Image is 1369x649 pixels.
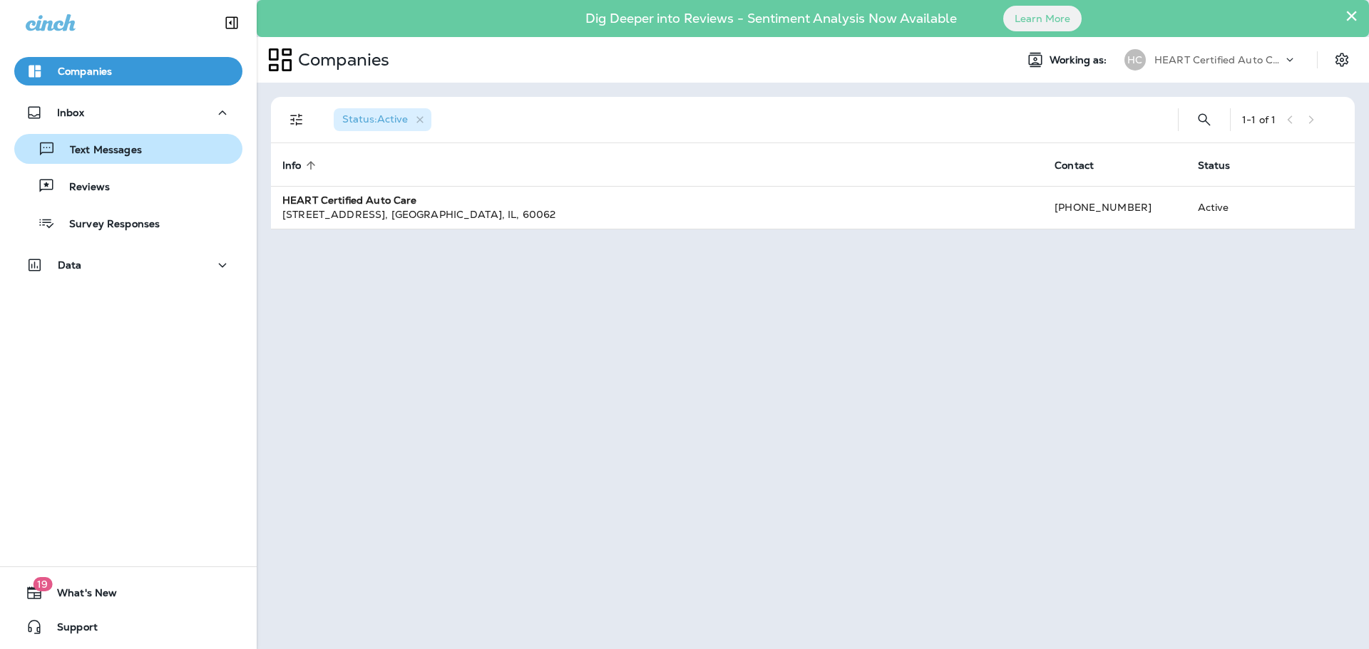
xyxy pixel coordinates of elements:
[282,207,1032,222] div: [STREET_ADDRESS] , [GEOGRAPHIC_DATA] , IL , 60062
[1345,4,1358,27] button: Close
[212,9,252,37] button: Collapse Sidebar
[1198,160,1231,172] span: Status
[14,251,242,279] button: Data
[282,160,302,172] span: Info
[14,613,242,641] button: Support
[55,218,160,232] p: Survey Responses
[1055,159,1112,172] span: Contact
[57,107,84,118] p: Inbox
[14,57,242,85] button: Companies
[14,98,242,127] button: Inbox
[58,259,82,271] p: Data
[1050,54,1110,66] span: Working as:
[33,577,52,591] span: 19
[14,578,242,607] button: 19What's New
[58,66,112,77] p: Companies
[14,134,242,164] button: Text Messages
[55,181,110,194] p: Reviews
[43,587,117,604] span: What's New
[1055,160,1094,172] span: Contact
[1043,186,1186,229] td: [PHONE_NUMBER]
[1242,114,1276,125] div: 1 - 1 of 1
[1003,6,1082,31] button: Learn More
[1198,159,1249,172] span: Status
[544,16,998,21] p: Dig Deeper into Reviews - Sentiment Analysis Now Available
[342,113,408,125] span: Status : Active
[1124,49,1146,71] div: HC
[14,171,242,201] button: Reviews
[292,49,389,71] p: Companies
[14,208,242,238] button: Survey Responses
[282,159,320,172] span: Info
[1190,105,1219,134] button: Search Companies
[334,108,431,131] div: Status:Active
[43,621,98,638] span: Support
[1186,186,1278,229] td: Active
[1329,47,1355,73] button: Settings
[282,194,417,207] strong: HEART Certified Auto Care
[282,105,311,134] button: Filters
[56,144,142,157] p: Text Messages
[1154,54,1283,66] p: HEART Certified Auto Care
